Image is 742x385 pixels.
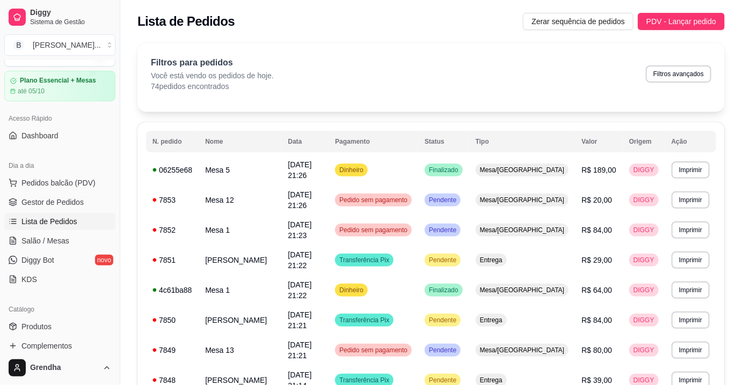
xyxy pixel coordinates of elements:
span: Pedidos balcão (PDV) [21,177,96,188]
span: Pendente [427,346,459,354]
span: DIGGY [631,286,657,294]
td: Mesa 13 [199,335,281,365]
span: Pedido sem pagamento [337,346,410,354]
td: [PERSON_NAME] [199,305,281,335]
th: Tipo [469,131,576,152]
span: Transferência Pix [337,376,391,384]
th: Origem [623,131,665,152]
p: Você está vendo os pedidos de hoje. [151,70,274,81]
td: Mesa 5 [199,155,281,185]
span: Pendente [427,316,459,324]
span: Pedido sem pagamento [337,226,410,234]
span: R$ 39,00 [581,376,612,384]
button: Filtros avançados [646,65,711,83]
span: DIGGY [631,316,657,324]
a: Lista de Pedidos [4,213,115,230]
span: Entrega [478,316,505,324]
a: DiggySistema de Gestão [4,4,115,30]
a: KDS [4,271,115,288]
td: Mesa 1 [199,215,281,245]
span: Pendente [427,196,459,204]
button: Imprimir [672,251,710,269]
p: 74 pedidos encontrados [151,81,274,92]
span: Mesa/[GEOGRAPHIC_DATA] [478,166,567,174]
div: 7849 [152,345,192,356]
span: DIGGY [631,196,657,204]
button: Imprimir [672,221,710,239]
span: Mesa/[GEOGRAPHIC_DATA] [478,196,567,204]
button: Imprimir [672,191,710,209]
div: 7853 [152,195,192,205]
button: Grendha [4,355,115,381]
span: R$ 84,00 [581,226,612,234]
span: Pendente [427,226,459,234]
button: Zerar sequência de pedidos [523,13,634,30]
a: Plano Essencial + Mesasaté 05/10 [4,71,115,101]
span: DIGGY [631,256,657,264]
th: Nome [199,131,281,152]
span: Dinheiro [337,286,366,294]
span: R$ 80,00 [581,346,612,354]
span: R$ 84,00 [581,316,612,324]
div: Catálogo [4,301,115,318]
span: Sistema de Gestão [30,18,111,26]
th: N. pedido [146,131,199,152]
span: Pendente [427,256,459,264]
span: DIGGY [631,376,657,384]
a: Complementos [4,337,115,354]
button: Pedidos balcão (PDV) [4,174,115,191]
span: Dinheiro [337,166,366,174]
span: Lista de Pedidos [21,216,77,227]
a: Dashboard [4,127,115,144]
span: Entrega [478,256,505,264]
div: 7850 [152,315,192,325]
span: Diggy [30,8,111,18]
button: Imprimir [672,342,710,359]
span: B [13,40,24,50]
span: PDV - Lançar pedido [646,16,716,27]
td: [PERSON_NAME] [199,245,281,275]
th: Pagamento [329,131,418,152]
span: Pedido sem pagamento [337,196,410,204]
th: Valor [575,131,623,152]
article: até 05/10 [18,87,45,95]
span: Complementos [21,340,72,351]
th: Ação [665,131,716,152]
button: Imprimir [672,282,710,299]
th: Status [418,131,469,152]
span: DIGGY [631,346,657,354]
span: R$ 189,00 [581,166,616,174]
span: [DATE] 21:23 [288,220,311,240]
span: Finalizado [427,286,461,294]
span: Mesa/[GEOGRAPHIC_DATA] [478,346,567,354]
span: R$ 64,00 [581,286,612,294]
span: Transferência Pix [337,316,391,324]
button: Select a team [4,34,115,56]
span: Finalizado [427,166,461,174]
div: [PERSON_NAME] ... [33,40,101,50]
p: Filtros para pedidos [151,56,274,69]
span: [DATE] 21:21 [288,340,311,360]
a: Salão / Mesas [4,232,115,249]
a: Gestor de Pedidos [4,194,115,211]
td: Mesa 12 [199,185,281,215]
span: Transferência Pix [337,256,391,264]
div: Acesso Rápido [4,110,115,127]
h2: Lista de Pedidos [137,13,235,30]
span: [DATE] 21:21 [288,310,311,330]
td: Mesa 1 [199,275,281,305]
span: Salão / Mesas [21,235,69,246]
span: Mesa/[GEOGRAPHIC_DATA] [478,286,567,294]
div: 06255e68 [152,165,192,175]
span: Dashboard [21,130,59,141]
div: 4c61ba88 [152,285,192,295]
span: Mesa/[GEOGRAPHIC_DATA] [478,226,567,234]
article: Plano Essencial + Mesas [20,77,96,85]
span: Diggy Bot [21,255,54,265]
span: Entrega [478,376,505,384]
span: Pendente [427,376,459,384]
span: [DATE] 21:26 [288,190,311,210]
span: Gestor de Pedidos [21,197,84,208]
span: [DATE] 21:22 [288,250,311,270]
span: KDS [21,274,37,285]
